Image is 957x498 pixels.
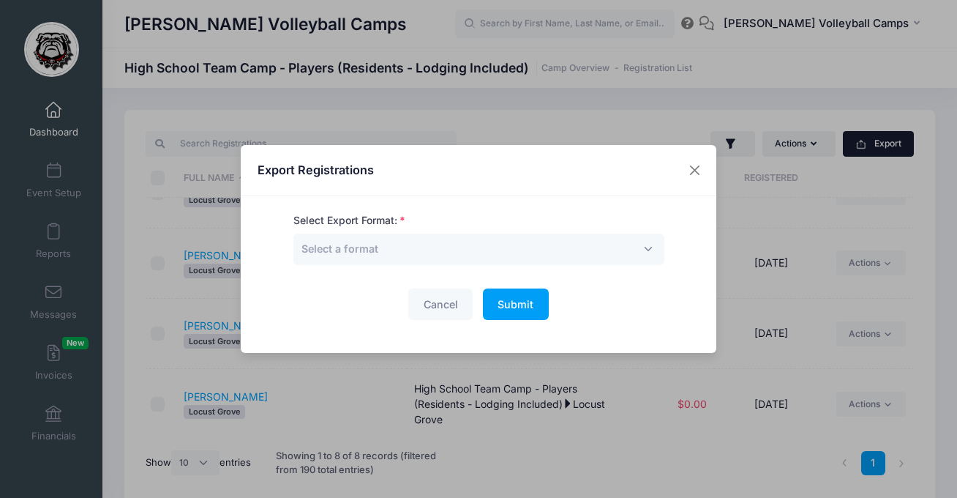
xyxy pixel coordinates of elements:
[483,289,549,320] button: Submit
[301,241,378,256] span: Select a format
[258,161,374,179] h4: Export Registrations
[293,213,405,228] label: Select Export Format:
[498,298,533,311] span: Submit
[293,234,664,265] span: Select a format
[408,289,473,320] button: Cancel
[301,242,378,255] span: Select a format
[682,157,708,184] button: Close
